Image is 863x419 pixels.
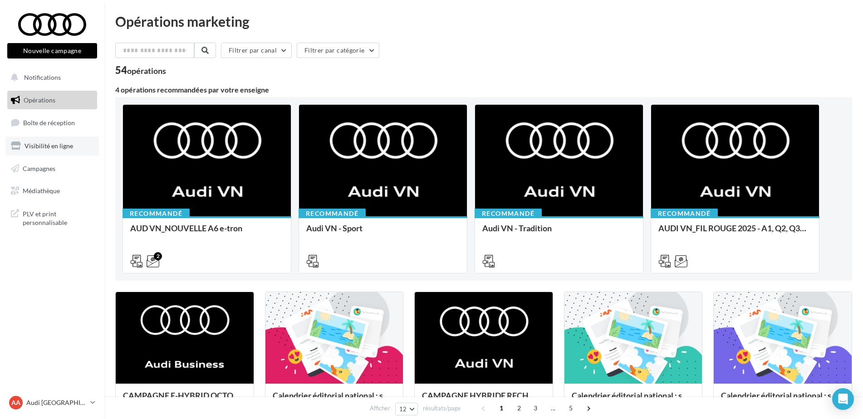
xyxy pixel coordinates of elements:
[24,96,55,104] span: Opérations
[5,113,99,132] a: Boîte de réception
[221,43,292,58] button: Filtrer par canal
[24,73,61,81] span: Notifications
[546,401,560,415] span: ...
[306,224,460,242] div: Audi VN - Sport
[564,401,578,415] span: 5
[23,119,75,127] span: Boîte de réception
[658,224,812,242] div: AUDI VN_FIL ROUGE 2025 - A1, Q2, Q3, Q5 et Q4 e-tron
[23,164,55,172] span: Campagnes
[5,68,95,87] button: Notifications
[123,209,190,219] div: Recommandé
[7,394,97,411] a: AA Audi [GEOGRAPHIC_DATA]
[115,65,166,75] div: 54
[494,401,509,415] span: 1
[5,136,99,156] a: Visibilité en ligne
[154,252,162,260] div: 2
[130,224,284,242] div: AUD VN_NOUVELLE A6 e-tron
[528,401,543,415] span: 3
[127,67,166,75] div: opérations
[5,159,99,178] a: Campagnes
[512,401,526,415] span: 2
[482,224,636,242] div: Audi VN - Tradition
[299,209,366,219] div: Recommandé
[475,209,542,219] div: Recommandé
[23,187,60,195] span: Médiathèque
[832,388,854,410] div: Open Intercom Messenger
[7,43,97,58] button: Nouvelle campagne
[25,142,73,150] span: Visibilité en ligne
[123,391,246,409] div: CAMPAGNE E-HYBRID OCTOBRE B2B
[23,208,93,227] span: PLV et print personnalisable
[26,398,87,407] p: Audi [GEOGRAPHIC_DATA]
[5,204,99,231] a: PLV et print personnalisable
[370,404,390,413] span: Afficher
[572,391,695,409] div: Calendrier éditorial national : semaine du 15.09 au 21.09
[399,405,407,413] span: 12
[422,391,545,409] div: CAMPAGNE HYBRIDE RECHARGEABLE
[115,86,852,93] div: 4 opérations recommandées par votre enseigne
[273,391,396,409] div: Calendrier éditorial national : semaine du 22.09 au 28.09
[5,181,99,200] a: Médiathèque
[395,403,418,415] button: 12
[721,391,844,409] div: Calendrier éditorial national : semaine du 08.09 au 14.09
[651,209,718,219] div: Recommandé
[423,404,461,413] span: résultats/page
[11,398,20,407] span: AA
[115,15,852,28] div: Opérations marketing
[5,91,99,110] a: Opérations
[297,43,379,58] button: Filtrer par catégorie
